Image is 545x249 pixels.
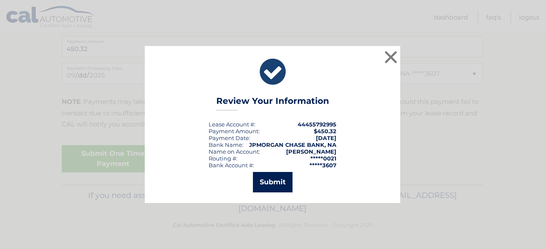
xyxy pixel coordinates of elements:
[253,172,293,192] button: Submit
[216,96,329,111] h3: Review Your Information
[209,148,260,155] div: Name on Account:
[286,148,336,155] strong: [PERSON_NAME]
[316,135,336,141] span: [DATE]
[209,155,238,162] div: Routing #:
[249,141,336,148] strong: JPMORGAN CHASE BANK, NA
[314,128,336,135] span: $450.32
[209,141,244,148] div: Bank Name:
[209,135,249,141] span: Payment Date
[382,49,399,66] button: ×
[209,128,260,135] div: Payment Amount:
[209,135,250,141] div: :
[209,162,254,169] div: Bank Account #:
[209,121,255,128] div: Lease Account #:
[298,121,336,128] strong: 44455792995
